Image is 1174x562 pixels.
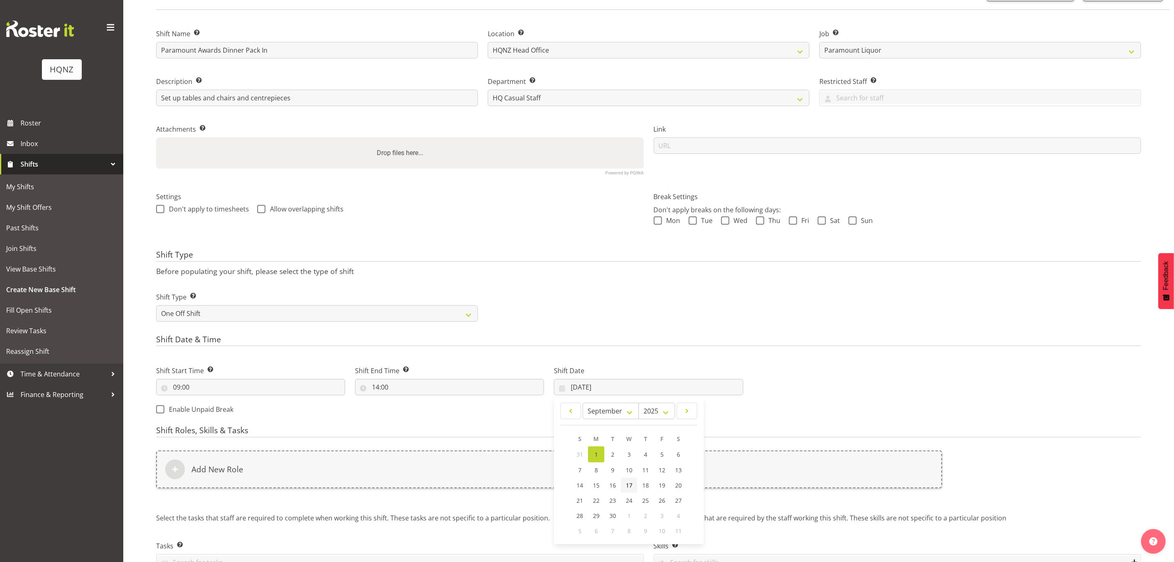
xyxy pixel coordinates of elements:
[659,527,665,535] span: 10
[578,466,581,474] span: 7
[21,368,107,380] span: Time & Attendance
[572,462,588,478] a: 7
[764,216,781,225] span: Thu
[164,205,249,213] span: Don't apply to timesheets
[626,466,632,474] span: 10
[588,462,604,478] a: 8
[644,527,647,535] span: 9
[627,451,631,458] span: 3
[2,320,121,341] a: Review Tasks
[675,481,682,489] span: 20
[697,216,713,225] span: Tue
[156,426,1141,437] h4: Shift Roles, Skills & Tasks
[2,176,121,197] a: My Shifts
[654,205,1142,215] p: Don't apply breaks on the following days:
[2,218,121,238] a: Past Shifts
[21,388,107,401] span: Finance & Reporting
[609,512,616,520] span: 30
[654,124,1142,134] label: Link
[588,493,604,508] a: 22
[156,250,1141,262] h4: Shift Type
[644,451,647,458] span: 4
[820,91,1141,104] input: Search for staff
[6,325,117,337] span: Review Tasks
[621,493,637,508] a: 24
[156,90,478,106] input: Description
[595,451,598,458] span: 1
[2,259,121,279] a: View Base Shifts
[156,513,644,534] p: Select the tasks that staff are required to complete when working this shift. These tasks are not...
[2,300,121,320] a: Fill Open Shifts
[654,137,1142,154] input: URL
[637,446,654,462] a: 4
[611,435,614,443] span: T
[660,512,664,520] span: 3
[156,379,345,395] input: Click to select...
[654,493,670,508] a: 26
[355,366,544,376] label: Shift End Time
[662,216,680,225] span: Mon
[642,481,649,489] span: 18
[6,283,117,296] span: Create New Base Shift
[677,451,680,458] span: 6
[654,446,670,462] a: 5
[578,435,581,443] span: S
[819,29,1141,39] label: Job
[642,466,649,474] span: 11
[660,435,663,443] span: F
[572,508,588,523] a: 28
[611,466,614,474] span: 9
[21,137,119,150] span: Inbox
[637,462,654,478] a: 11
[654,541,1142,551] label: Skills
[156,541,644,551] label: Tasks
[265,205,344,213] span: Allow overlapping shifts
[606,171,644,175] a: Powered by PQINA
[826,216,840,225] span: Sat
[577,451,583,458] span: 31
[355,379,544,395] input: Click to select...
[609,497,616,504] span: 23
[670,446,687,462] a: 6
[588,508,604,523] a: 29
[675,497,682,504] span: 27
[675,466,682,474] span: 13
[611,451,614,458] span: 2
[156,267,1141,276] p: Before populating your shift, please select the type of shift
[611,527,614,535] span: 7
[2,197,121,218] a: My Shift Offers
[660,451,664,458] span: 5
[156,192,644,202] label: Settings
[6,201,117,214] span: My Shift Offers
[637,493,654,508] a: 25
[609,481,616,489] span: 16
[654,462,670,478] a: 12
[626,497,632,504] span: 24
[1162,261,1170,290] span: Feedback
[1149,537,1158,546] img: help-xxl-2.png
[654,192,1142,202] label: Break Settings
[593,497,600,504] span: 22
[654,478,670,493] a: 19
[156,42,478,58] input: Shift Name
[621,478,637,493] a: 17
[644,435,647,443] span: T
[595,466,598,474] span: 8
[6,345,117,358] span: Reassign Shift
[659,466,665,474] span: 12
[1158,253,1174,309] button: Feedback - Show survey
[156,124,644,134] label: Attachments
[604,493,621,508] a: 23
[659,497,665,504] span: 26
[857,216,873,225] span: Sun
[572,493,588,508] a: 21
[488,29,810,39] label: Location
[637,478,654,493] a: 18
[164,405,233,413] span: Enable Unpaid Break
[577,497,583,504] span: 21
[677,435,680,443] span: S
[156,366,345,376] label: Shift Start Time
[21,117,119,129] span: Roster
[6,263,117,275] span: View Base Shifts
[654,513,1142,534] p: Select the skills that are required by the staff working this shift. These skills are not specifi...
